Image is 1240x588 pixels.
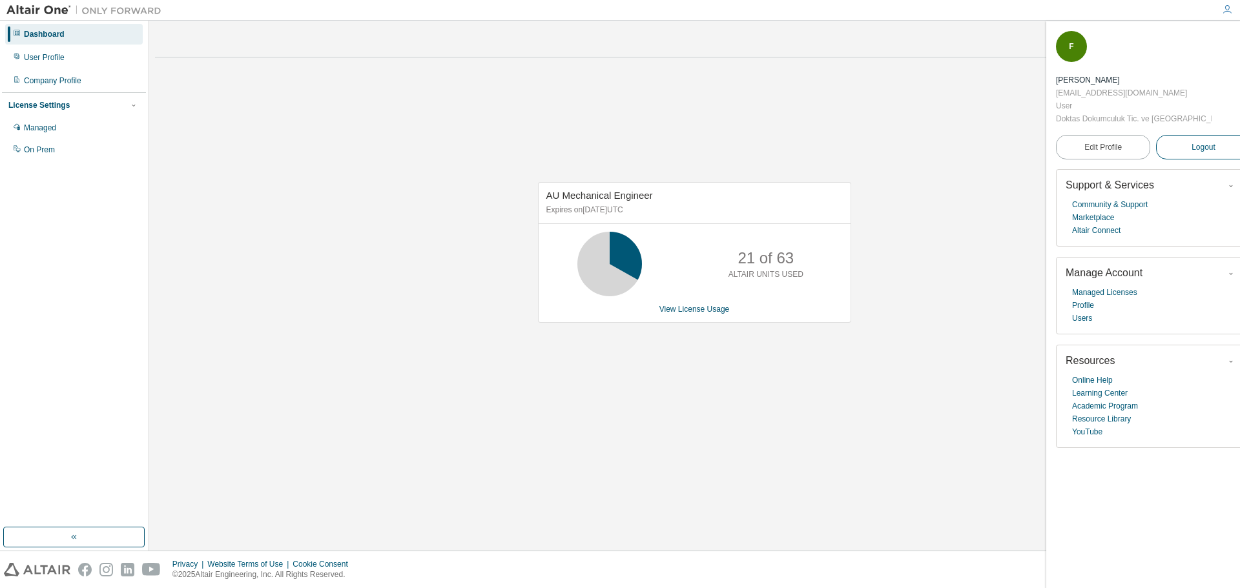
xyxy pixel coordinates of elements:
[8,100,70,110] div: License Settings
[546,205,840,216] p: Expires on [DATE] UTC
[1072,198,1148,211] a: Community & Support
[6,4,168,17] img: Altair One
[121,563,134,576] img: linkedin.svg
[1084,142,1122,152] span: Edit Profile
[4,563,70,576] img: altair_logo.svg
[1072,312,1092,325] a: Users
[1072,387,1128,400] a: Learning Center
[1056,112,1212,125] div: Doktas Dokumculuk Tic. ve [GEOGRAPHIC_DATA]. A.S.
[1066,355,1115,366] span: Resources
[1056,86,1212,99] div: [EMAIL_ADDRESS][DOMAIN_NAME]
[1072,412,1131,425] a: Resource Library
[1069,42,1073,51] span: F
[99,563,113,576] img: instagram.svg
[24,123,56,133] div: Managed
[1072,299,1094,312] a: Profile
[172,559,207,569] div: Privacy
[1066,267,1142,278] span: Manage Account
[738,247,794,269] p: 21 of 63
[207,559,293,569] div: Website Terms of Use
[1072,400,1138,412] a: Academic Program
[24,76,81,86] div: Company Profile
[1072,286,1137,299] a: Managed Licenses
[24,29,65,39] div: Dashboard
[1072,374,1113,387] a: Online Help
[142,563,161,576] img: youtube.svg
[293,559,355,569] div: Cookie Consent
[1056,74,1212,86] div: Fahrettin Aydemir
[1072,425,1102,438] a: YouTube
[172,569,356,580] p: © 2025 Altair Engineering, Inc. All Rights Reserved.
[1192,141,1215,154] span: Logout
[78,563,92,576] img: facebook.svg
[1056,135,1150,159] a: Edit Profile
[659,305,730,314] a: View License Usage
[1056,99,1212,112] div: User
[1072,224,1121,237] a: Altair Connect
[24,145,55,155] div: On Prem
[546,190,653,201] span: AU Mechanical Engineer
[1066,179,1154,190] span: Support & Services
[728,269,803,280] p: ALTAIR UNITS USED
[24,52,65,63] div: User Profile
[1072,211,1114,224] a: Marketplace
